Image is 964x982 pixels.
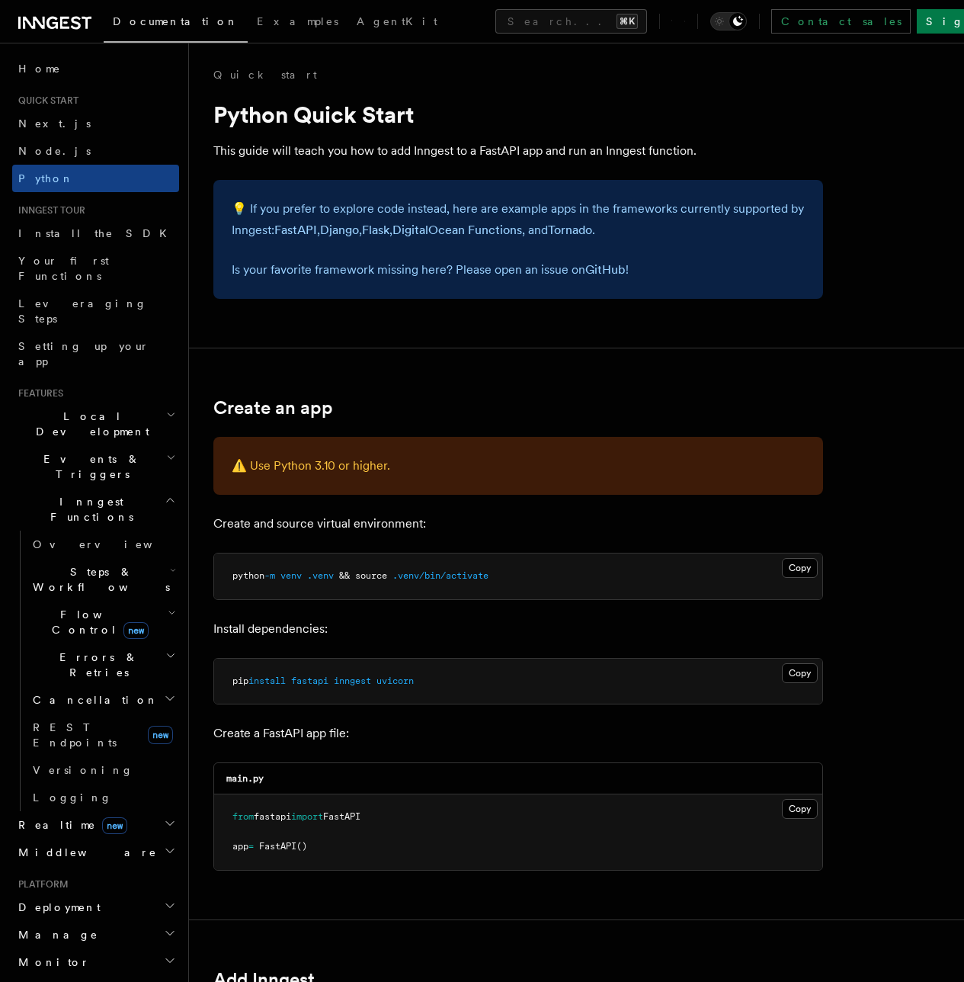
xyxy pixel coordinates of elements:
a: Next.js [12,110,179,137]
span: python [232,570,264,581]
span: = [248,841,254,852]
span: Features [12,387,63,400]
a: Python [12,165,179,192]
a: Overview [27,531,179,558]
span: fastapi [254,811,291,822]
a: REST Endpointsnew [27,714,179,756]
span: REST Endpoints [33,721,117,749]
button: Deployment [12,894,179,921]
button: Errors & Retries [27,643,179,686]
span: uvicorn [376,676,414,686]
span: Home [18,61,61,76]
a: Leveraging Steps [12,290,179,332]
button: Copy [782,799,818,819]
span: Quick start [12,95,78,107]
span: Python [18,172,74,185]
p: ⚠️ Use Python 3.10 or higher. [232,455,805,477]
span: Realtime [12,817,127,833]
span: Node.js [18,145,91,157]
a: AgentKit [347,5,447,41]
span: pip [232,676,248,686]
kbd: ⌘K [617,14,638,29]
span: new [148,726,173,744]
span: app [232,841,248,852]
a: DigitalOcean Functions [392,223,522,237]
span: Overview [33,538,190,550]
button: Toggle dark mode [710,12,747,30]
p: Is your favorite framework missing here? Please open an issue on ! [232,259,805,281]
button: Middleware [12,839,179,866]
span: Inngest tour [12,204,85,217]
span: Versioning [33,764,133,776]
span: AgentKit [357,15,437,27]
a: Quick start [213,67,317,82]
span: Leveraging Steps [18,297,147,325]
span: Logging [33,791,112,804]
a: FastAPI [274,223,317,237]
button: Search...⌘K [495,9,647,34]
button: Realtimenew [12,811,179,839]
div: Inngest Functions [12,531,179,811]
a: Home [12,55,179,82]
a: Examples [248,5,347,41]
span: () [296,841,307,852]
span: Steps & Workflows [27,564,170,595]
span: Monitor [12,955,90,970]
span: Setting up your app [18,340,149,367]
span: Install the SDK [18,227,176,239]
span: fastapi [291,676,328,686]
span: Flow Control [27,607,168,637]
a: Contact sales [771,9,911,34]
button: Monitor [12,948,179,976]
span: FastAPI [259,841,296,852]
span: new [123,622,149,639]
a: Create an app [213,397,333,419]
a: Documentation [104,5,248,43]
h1: Python Quick Start [213,101,823,128]
span: source [355,570,387,581]
button: Inngest Functions [12,488,179,531]
button: Flow Controlnew [27,601,179,643]
a: Logging [27,784,179,811]
span: inngest [334,676,371,686]
span: Errors & Retries [27,650,165,680]
button: Events & Triggers [12,445,179,488]
button: Local Development [12,403,179,445]
button: Steps & Workflows [27,558,179,601]
span: Local Development [12,409,166,439]
span: install [248,676,286,686]
button: Copy [782,558,818,578]
span: Your first Functions [18,255,109,282]
a: Django [320,223,359,237]
span: Middleware [12,845,157,860]
span: Examples [257,15,338,27]
a: Tornado [548,223,592,237]
p: Create a FastAPI app file: [213,723,823,744]
span: Next.js [18,117,91,130]
p: Install dependencies: [213,618,823,640]
span: Manage [12,927,98,942]
span: Platform [12,878,69,891]
span: .venv [307,570,334,581]
p: 💡 If you prefer to explore code instead, here are example apps in the frameworks currently suppor... [232,198,805,241]
a: Setting up your app [12,332,179,375]
a: Flask [362,223,389,237]
span: new [102,817,127,834]
p: This guide will teach you how to add Inngest to a FastAPI app and run an Inngest function. [213,140,823,162]
span: from [232,811,254,822]
button: Copy [782,663,818,683]
span: Documentation [113,15,239,27]
a: Versioning [27,756,179,784]
span: -m [264,570,275,581]
button: Cancellation [27,686,179,714]
span: .venv/bin/activate [392,570,488,581]
a: Node.js [12,137,179,165]
span: venv [280,570,302,581]
button: Manage [12,921,179,948]
span: && [339,570,350,581]
code: main.py [226,773,264,784]
span: Deployment [12,900,101,915]
span: Cancellation [27,692,159,708]
span: FastAPI [323,811,360,822]
a: Your first Functions [12,247,179,290]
